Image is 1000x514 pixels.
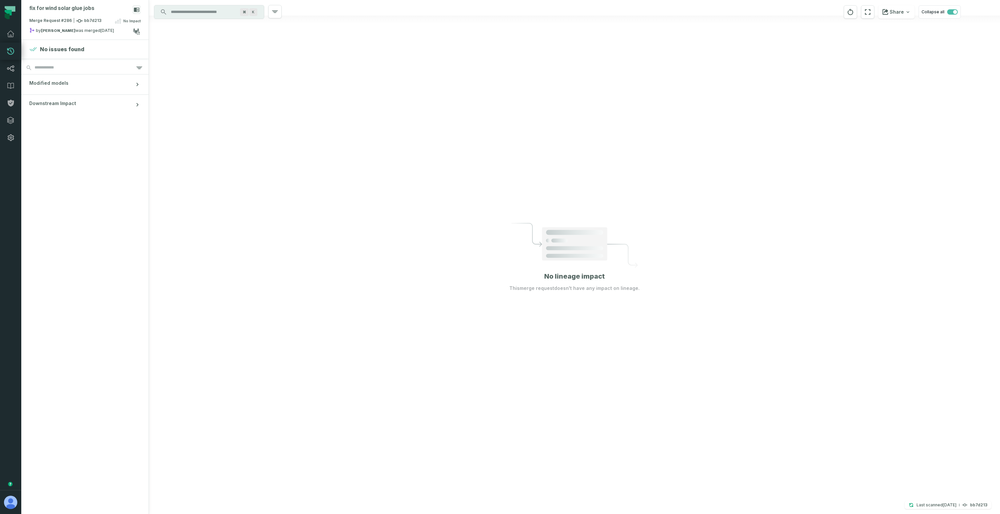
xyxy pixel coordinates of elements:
button: Modified models [21,74,149,94]
div: Tooltip anchor [7,481,13,487]
span: Downstream Impact [29,100,76,107]
a: View on gitlab [132,27,141,36]
img: avatar of Aviel Bar-Yossef [4,496,17,509]
div: fix for wind solar glue jobs [29,5,94,12]
button: Collapse all [919,5,961,19]
p: Last scanned [917,502,956,508]
relative-time: Aug 30, 2025, 1:55 AM GMT+3 [100,28,114,33]
h1: No lineage impact [544,272,605,281]
strong: collin marsden (c_marsden) [41,29,75,33]
button: Downstream Impact [21,95,149,115]
span: Modified models [29,80,68,86]
div: by was merged [29,28,133,36]
span: Merge Request #286 bb7d213 [29,18,101,24]
h4: No issues found [40,45,84,53]
span: No Impact [123,18,141,24]
h4: bb7d213 [970,503,987,507]
relative-time: Aug 30, 2025, 1:54 AM GMT+3 [943,502,956,507]
button: Last scanned[DATE] 1:54:51 AMbb7d213 [905,501,991,509]
p: This merge request doesn't have any impact on lineage. [509,285,640,292]
span: Press ⌘ + K to focus the search bar [240,8,249,16]
span: Press ⌘ + K to focus the search bar [249,8,257,16]
button: Share [878,5,915,19]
